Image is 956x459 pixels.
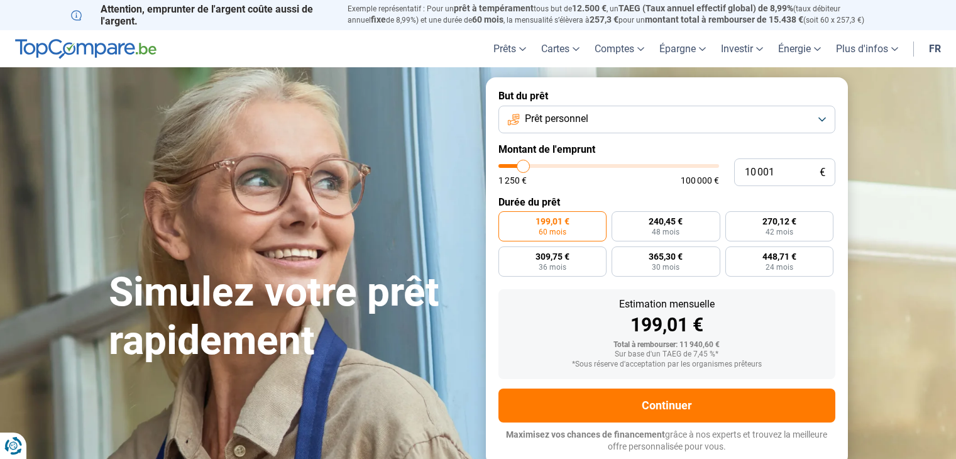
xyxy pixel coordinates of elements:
[508,360,825,369] div: *Sous réserve d'acceptation par les organismes prêteurs
[762,252,796,261] span: 448,71 €
[652,228,679,236] span: 48 mois
[921,30,948,67] a: fr
[508,316,825,335] div: 199,01 €
[525,112,588,126] span: Prêt personnel
[713,30,771,67] a: Investir
[539,263,566,271] span: 36 mois
[348,3,886,26] p: Exemple représentatif : Pour un tous but de , un (taux débiteur annuel de 8,99%) et une durée de ...
[536,252,569,261] span: 309,75 €
[498,389,835,423] button: Continuer
[15,39,157,59] img: TopCompare
[766,263,793,271] span: 24 mois
[652,263,679,271] span: 30 mois
[109,268,471,365] h1: Simulez votre prêt rapidement
[498,176,527,185] span: 1 250 €
[652,30,713,67] a: Épargne
[536,217,569,226] span: 199,01 €
[508,341,825,350] div: Total à rembourser: 11 940,60 €
[508,350,825,359] div: Sur base d'un TAEG de 7,45 %*
[649,217,683,226] span: 240,45 €
[498,429,835,453] p: grâce à nos experts et trouvez la meilleure offre personnalisée pour vous.
[681,176,719,185] span: 100 000 €
[498,143,835,155] label: Montant de l'emprunt
[472,14,503,25] span: 60 mois
[508,299,825,309] div: Estimation mensuelle
[454,3,534,13] span: prêt à tempérament
[572,3,607,13] span: 12.500 €
[539,228,566,236] span: 60 mois
[766,228,793,236] span: 42 mois
[618,3,793,13] span: TAEG (Taux annuel effectif global) de 8,99%
[498,106,835,133] button: Prêt personnel
[498,90,835,102] label: But du prêt
[71,3,332,27] p: Attention, emprunter de l'argent coûte aussi de l'argent.
[486,30,534,67] a: Prêts
[590,14,618,25] span: 257,3 €
[645,14,803,25] span: montant total à rembourser de 15.438 €
[534,30,587,67] a: Cartes
[762,217,796,226] span: 270,12 €
[820,167,825,178] span: €
[649,252,683,261] span: 365,30 €
[506,429,665,440] span: Maximisez vos chances de financement
[371,14,386,25] span: fixe
[828,30,906,67] a: Plus d'infos
[498,196,835,208] label: Durée du prêt
[771,30,828,67] a: Énergie
[587,30,652,67] a: Comptes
